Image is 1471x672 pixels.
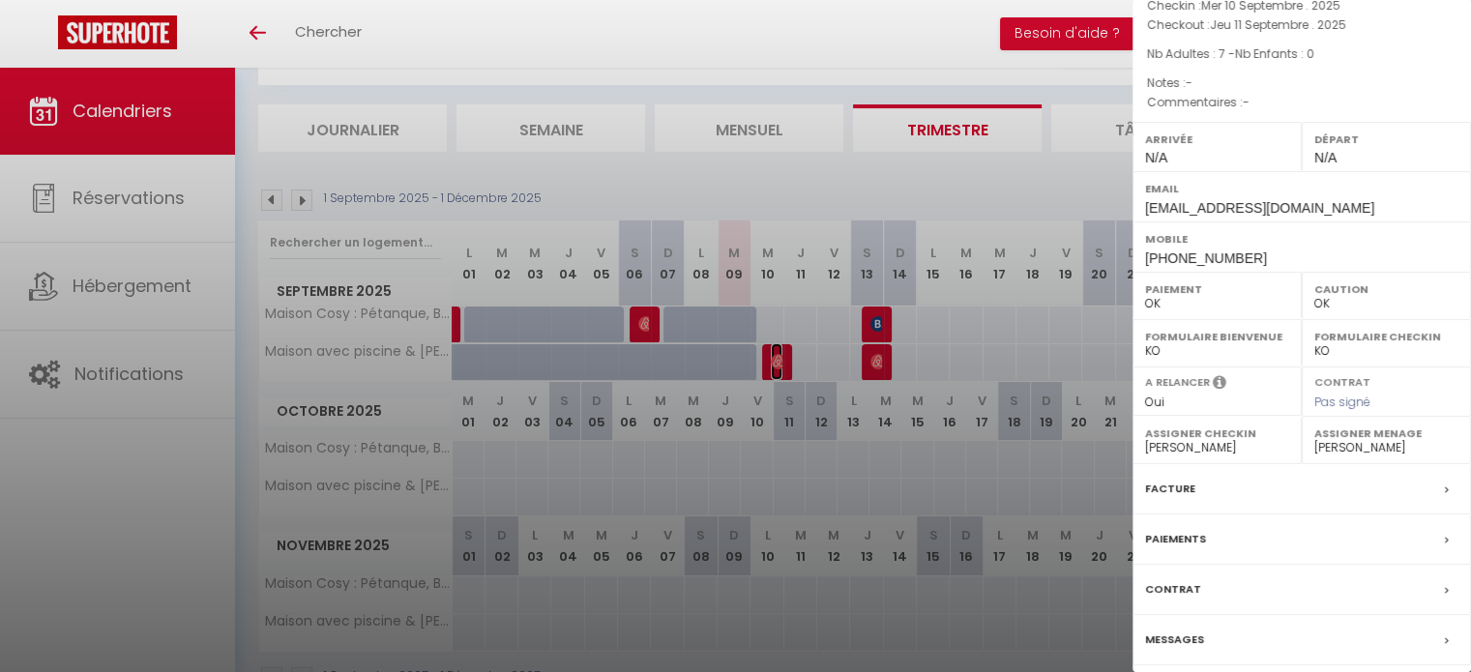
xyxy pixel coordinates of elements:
[1314,374,1370,387] label: Contrat
[1147,15,1456,35] p: Checkout :
[1314,150,1337,165] span: N/A
[1145,150,1167,165] span: N/A
[1145,130,1289,149] label: Arrivée
[1145,200,1374,216] span: [EMAIL_ADDRESS][DOMAIN_NAME]
[1243,94,1250,110] span: -
[1145,424,1289,443] label: Assigner Checkin
[1186,74,1192,91] span: -
[1314,279,1458,299] label: Caution
[1147,45,1314,62] span: Nb Adultes : 7 -
[1314,424,1458,443] label: Assigner Menage
[1145,279,1289,299] label: Paiement
[1213,374,1226,395] i: Sélectionner OUI si vous souhaiter envoyer les séquences de messages post-checkout
[1145,374,1210,391] label: A relancer
[1145,229,1458,248] label: Mobile
[1145,179,1458,198] label: Email
[1314,327,1458,346] label: Formulaire Checkin
[1147,93,1456,112] p: Commentaires :
[1145,250,1267,266] span: [PHONE_NUMBER]
[1145,327,1289,346] label: Formulaire Bienvenue
[1147,73,1456,93] p: Notes :
[1145,629,1204,650] label: Messages
[1235,45,1314,62] span: Nb Enfants : 0
[1145,529,1206,549] label: Paiements
[1314,394,1370,410] span: Pas signé
[1145,579,1201,599] label: Contrat
[1145,479,1195,499] label: Facture
[1210,16,1346,33] span: Jeu 11 Septembre . 2025
[1314,130,1458,149] label: Départ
